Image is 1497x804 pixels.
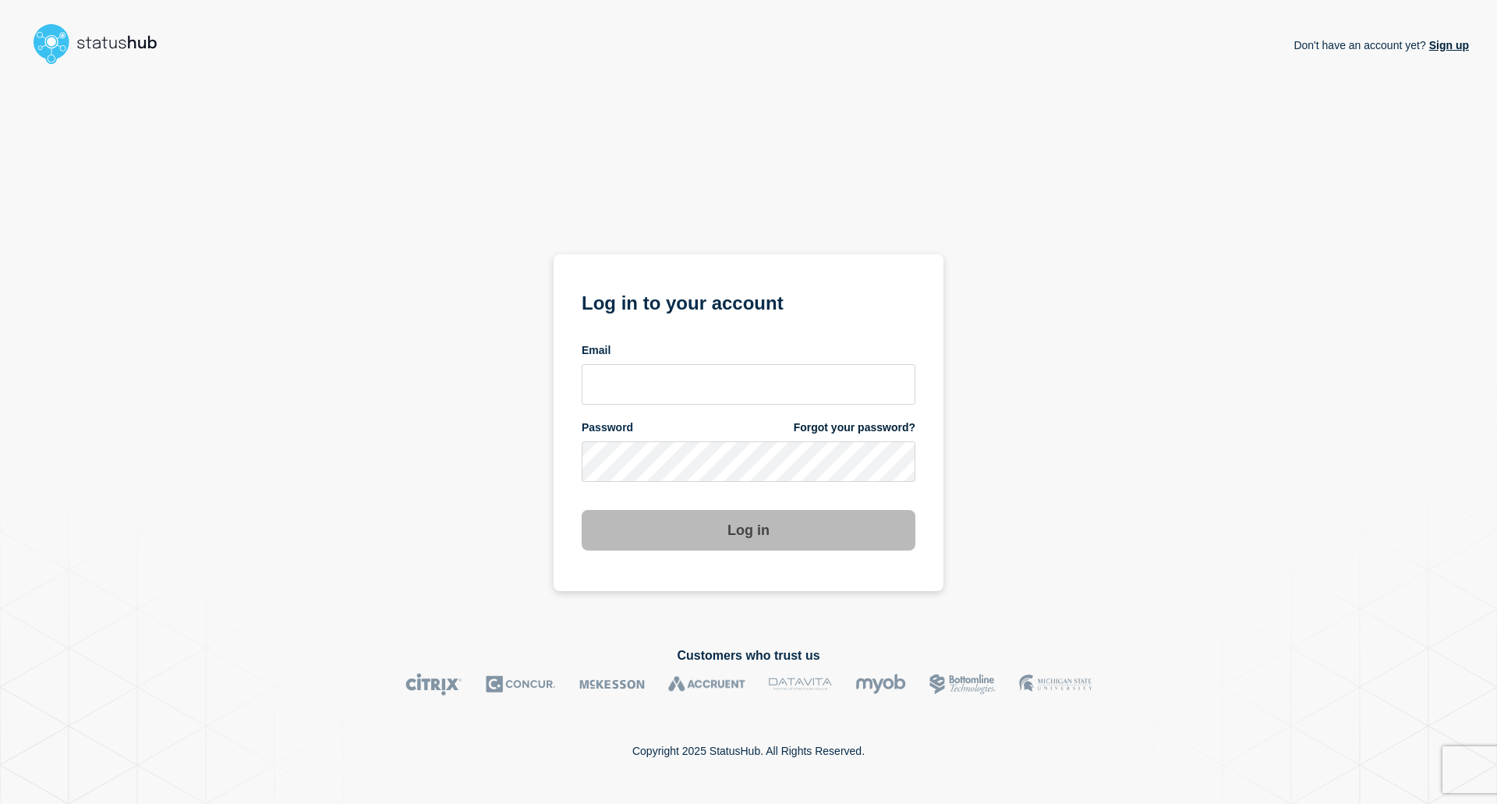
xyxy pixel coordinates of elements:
img: McKesson logo [579,673,645,696]
input: email input [582,364,915,405]
a: Sign up [1426,39,1469,51]
img: Citrix logo [405,673,462,696]
img: Concur logo [486,673,556,696]
img: myob logo [855,673,906,696]
img: StatusHub logo [28,19,176,69]
a: Forgot your password? [794,420,915,435]
img: Accruent logo [668,673,745,696]
img: MSU logo [1019,673,1092,696]
p: Don't have an account yet? [1294,27,1469,64]
button: Log in [582,510,915,551]
input: password input [582,441,915,482]
p: Copyright 2025 StatusHub. All Rights Reserved. [632,745,865,757]
h1: Log in to your account [582,287,915,316]
span: Email [582,343,610,358]
span: Password [582,420,633,435]
img: DataVita logo [769,673,832,696]
img: Bottomline logo [929,673,996,696]
h2: Customers who trust us [28,649,1469,663]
